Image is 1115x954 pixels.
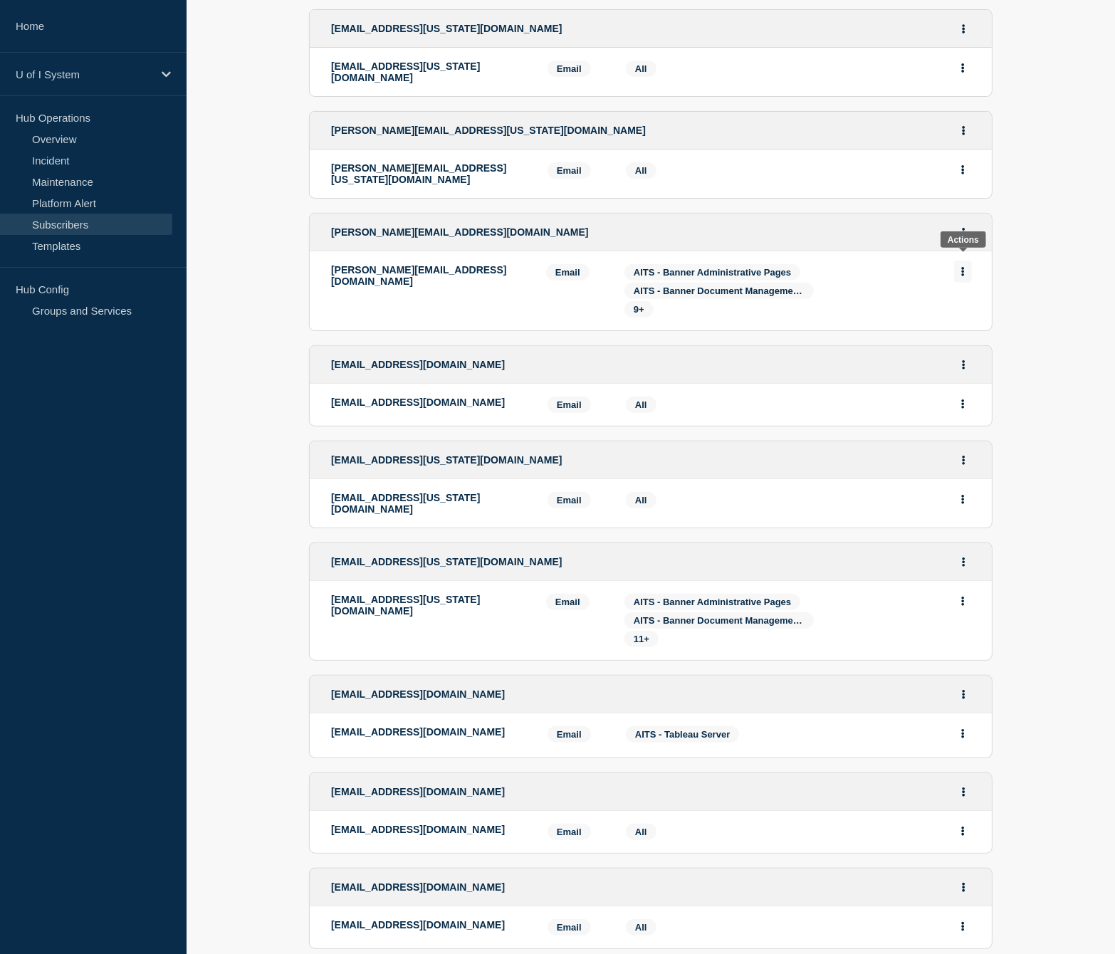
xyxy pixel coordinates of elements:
span: All [635,922,647,933]
span: Email [548,919,591,935]
span: All [635,399,647,410]
button: Actions [954,159,972,181]
button: Actions [954,916,972,938]
span: AITS - Tableau Server [635,729,730,740]
p: [EMAIL_ADDRESS][US_STATE][DOMAIN_NAME] [331,594,525,617]
span: [EMAIL_ADDRESS][US_STATE][DOMAIN_NAME] [331,23,562,34]
span: All [635,63,647,74]
button: Actions [954,57,972,79]
button: Actions [955,120,973,142]
p: [EMAIL_ADDRESS][DOMAIN_NAME] [331,726,526,738]
span: [EMAIL_ADDRESS][US_STATE][DOMAIN_NAME] [331,454,562,466]
p: [EMAIL_ADDRESS][DOMAIN_NAME] [331,919,526,931]
button: Actions [954,488,972,510]
span: Email [548,61,591,77]
p: [EMAIL_ADDRESS][DOMAIN_NAME] [331,397,526,408]
span: Email [548,824,591,840]
span: [PERSON_NAME][EMAIL_ADDRESS][US_STATE][DOMAIN_NAME] [331,125,646,136]
button: Actions [955,683,973,706]
button: Actions [954,393,972,415]
span: 11+ [634,634,649,644]
span: All [635,165,647,176]
span: AITS - Banner Document Management Services (BDMS-BXS) [634,615,901,626]
button: Actions [955,551,973,573]
span: 9+ [634,304,644,315]
button: Actions [955,781,973,803]
button: Actions [954,820,972,842]
span: Email [548,726,591,743]
span: Email [546,264,590,281]
p: [PERSON_NAME][EMAIL_ADDRESS][DOMAIN_NAME] [331,264,525,287]
div: Actions [948,235,979,245]
span: AITS - Banner Administrative Pages [634,597,791,607]
p: [EMAIL_ADDRESS][US_STATE][DOMAIN_NAME] [331,492,526,515]
button: Actions [955,876,973,898]
button: Actions [954,261,972,283]
span: [EMAIL_ADDRESS][DOMAIN_NAME] [331,688,505,700]
p: [EMAIL_ADDRESS][DOMAIN_NAME] [331,824,526,835]
span: All [635,495,647,505]
span: All [635,827,647,837]
button: Actions [955,354,973,376]
span: AITS - Banner Document Management Services (BDMS-BXS) [634,285,901,296]
p: [PERSON_NAME][EMAIL_ADDRESS][US_STATE][DOMAIN_NAME] [331,162,526,185]
span: Email [548,492,591,508]
span: AITS - Banner Administrative Pages [634,267,791,278]
span: Email [548,397,591,413]
button: Actions [954,590,972,612]
button: Actions [954,723,972,745]
p: [EMAIL_ADDRESS][US_STATE][DOMAIN_NAME] [331,61,526,83]
span: [EMAIL_ADDRESS][DOMAIN_NAME] [331,881,505,893]
button: Actions [955,18,973,40]
p: U of I System [16,68,152,80]
span: [EMAIL_ADDRESS][DOMAIN_NAME] [331,359,505,370]
span: [PERSON_NAME][EMAIL_ADDRESS][DOMAIN_NAME] [331,226,589,238]
span: [EMAIL_ADDRESS][US_STATE][DOMAIN_NAME] [331,556,562,567]
span: [EMAIL_ADDRESS][DOMAIN_NAME] [331,786,505,797]
span: Email [548,162,591,179]
button: Actions [955,221,973,243]
button: Actions [955,449,973,471]
span: Email [546,594,590,610]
